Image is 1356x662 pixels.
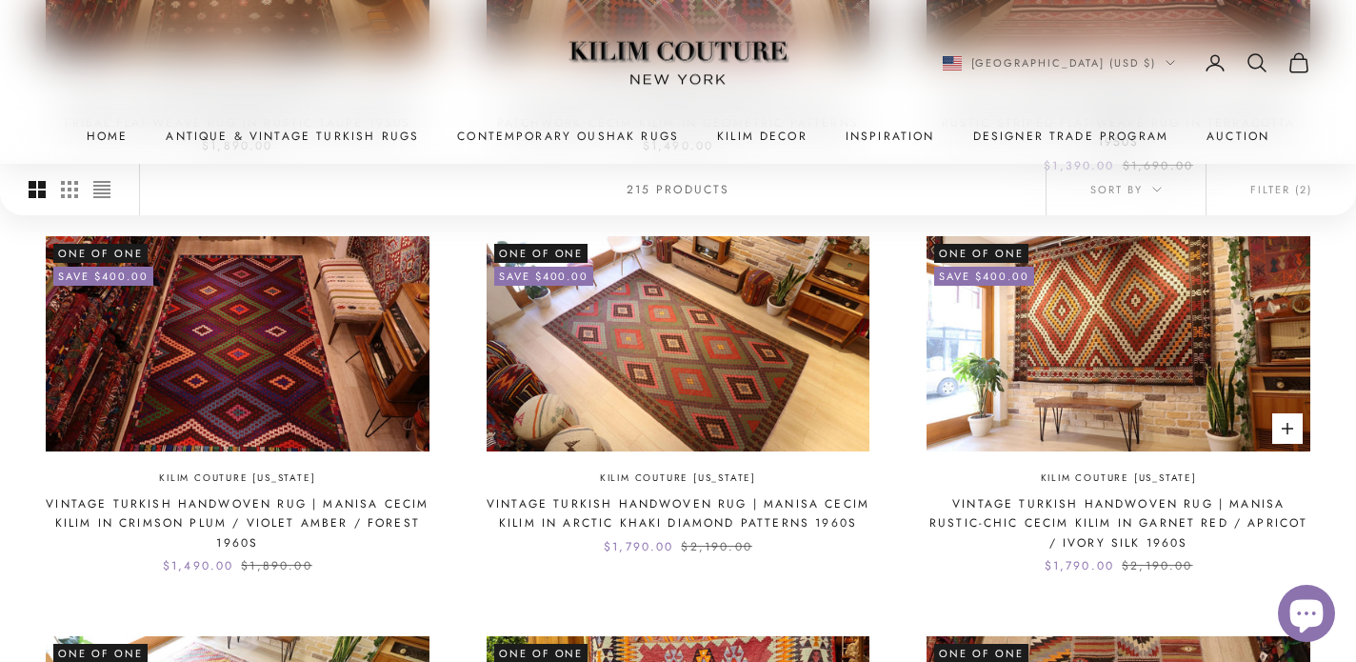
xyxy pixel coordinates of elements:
[241,556,311,575] compare-at-price: $1,890.00
[1041,471,1197,487] a: Kilim Couture [US_STATE]
[1047,164,1206,215] button: Sort by
[494,244,588,263] span: One of One
[934,267,1034,286] on-sale-badge: Save $400.00
[934,244,1028,263] span: One of One
[61,165,78,216] button: Switch to smaller product images
[1122,556,1192,575] compare-at-price: $2,190.00
[943,56,962,70] img: United States
[29,165,46,216] button: Switch to larger product images
[1206,164,1356,215] button: Filter (2)
[87,127,129,146] a: Home
[163,556,233,575] sale-price: $1,490.00
[494,267,594,286] on-sale-badge: Save $400.00
[166,127,419,146] a: Antique & Vintage Turkish Rugs
[46,127,1310,146] nav: Primary navigation
[846,127,935,146] a: Inspiration
[1272,585,1341,647] inbox-online-store-chat: Shopify online store chat
[927,494,1310,552] a: Vintage Turkish Handwoven Rug | Manisa Rustic-Chic Cecim Kilim in Garnet Red / Apricot / Ivory Si...
[600,471,756,487] a: Kilim Couture [US_STATE]
[159,471,315,487] a: Kilim Couture [US_STATE]
[604,537,673,556] sale-price: $1,790.00
[93,165,110,216] button: Switch to compact product images
[971,54,1157,71] span: [GEOGRAPHIC_DATA] (USD $)
[457,127,679,146] a: Contemporary Oushak Rugs
[1045,556,1114,575] sale-price: $1,790.00
[487,494,870,533] a: Vintage Turkish Handwoven Rug | Manisa Cecim Kilim in Arctic Khaki Diamond Patterns 1960s
[927,236,1310,451] img: a very precious and luxurious vintage Turkish cecim kilim rug in pastel and rustic shades from mi...
[717,127,808,146] summary: Kilim Decor
[681,537,751,556] compare-at-price: $2,190.00
[943,54,1176,71] button: Change country or currency
[1206,127,1269,146] a: Auction
[53,267,153,286] on-sale-badge: Save $400.00
[53,244,148,263] span: One of One
[1090,181,1162,198] span: Sort by
[943,51,1311,74] nav: Secondary navigation
[627,180,730,199] p: 215 products
[973,127,1169,146] a: Designer Trade Program
[559,18,797,109] img: Logo of Kilim Couture New York
[46,494,429,552] a: Vintage Turkish Handwoven Rug | Manisa Cecim Kilim in Crimson Plum / Violet Amber / Forest 1960s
